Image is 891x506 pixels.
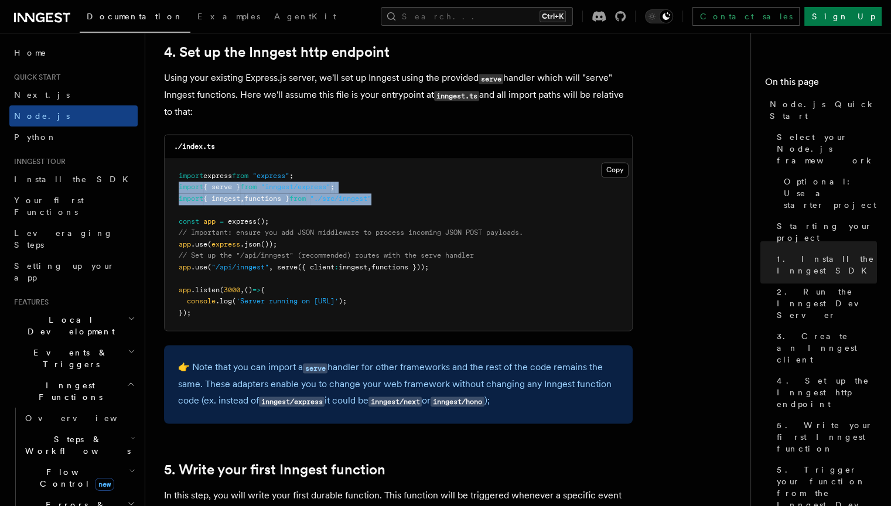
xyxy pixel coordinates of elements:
[179,228,523,237] span: // Important: ensure you add JSON middleware to process incoming JSON POST payloads.
[431,396,484,406] code: inngest/hono
[540,11,566,22] kbd: Ctrl+K
[9,314,128,337] span: Local Development
[164,461,385,477] a: 5. Write your first Inngest function
[240,286,244,294] span: ,
[174,142,215,151] code: ./index.ts
[179,286,191,294] span: app
[207,263,211,271] span: (
[191,263,207,271] span: .use
[240,183,257,191] span: from
[9,379,127,403] span: Inngest Functions
[9,169,138,190] a: Install the SDK
[14,132,57,142] span: Python
[240,194,244,203] span: ,
[203,183,240,191] span: { serve }
[368,396,422,406] code: inngest/next
[330,183,334,191] span: ;
[601,162,629,177] button: Copy
[770,98,877,122] span: Node.js Quick Start
[310,194,371,203] span: "./src/inngest"
[645,9,673,23] button: Toggle dark mode
[224,286,240,294] span: 3000
[9,126,138,148] a: Python
[434,91,479,101] code: inngest.ts
[777,286,877,321] span: 2. Run the Inngest Dev Server
[252,172,289,180] span: "express"
[692,7,800,26] a: Contact sales
[9,375,138,408] button: Inngest Functions
[269,263,273,271] span: ,
[14,196,84,217] span: Your first Functions
[765,75,877,94] h4: On this page
[164,44,390,60] a: 4. Set up the Inngest http endpoint
[207,240,211,248] span: (
[772,126,877,171] a: Select your Node.js framework
[772,281,877,326] a: 2. Run the Inngest Dev Server
[191,286,220,294] span: .listen
[179,240,191,248] span: app
[190,4,267,32] a: Examples
[21,429,138,461] button: Steps & Workflows
[9,255,138,288] a: Setting up your app
[784,176,877,211] span: Optional: Use a starter project
[21,408,138,429] a: Overview
[211,263,269,271] span: "/api/inngest"
[197,12,260,21] span: Examples
[777,330,877,365] span: 3. Create an Inngest client
[216,297,232,305] span: .log
[261,183,330,191] span: "inngest/express"
[9,105,138,126] a: Node.js
[240,240,261,248] span: .json
[87,12,183,21] span: Documentation
[191,240,207,248] span: .use
[236,297,339,305] span: 'Server running on [URL]'
[220,217,224,225] span: =
[179,183,203,191] span: import
[9,84,138,105] a: Next.js
[14,111,70,121] span: Node.js
[211,240,240,248] span: express
[9,347,128,370] span: Events & Triggers
[777,220,877,244] span: Starting your project
[289,172,293,180] span: ;
[14,228,113,249] span: Leveraging Steps
[14,90,70,100] span: Next.js
[80,4,190,33] a: Documentation
[9,190,138,223] a: Your first Functions
[179,309,191,317] span: });
[772,326,877,370] a: 3. Create an Inngest client
[203,217,216,225] span: app
[9,42,138,63] a: Home
[267,4,343,32] a: AgentKit
[228,217,257,225] span: express
[179,263,191,271] span: app
[371,263,429,271] span: functions }));
[772,370,877,415] a: 4. Set up the Inngest http endpoint
[178,359,619,409] p: 👉 Note that you can import a handler for other frameworks and the rest of the code remains the sa...
[777,131,877,166] span: Select your Node.js framework
[777,419,877,454] span: 5. Write your first Inngest function
[244,286,252,294] span: ()
[804,7,882,26] a: Sign Up
[303,361,327,372] a: serve
[14,261,115,282] span: Setting up your app
[479,74,503,84] code: serve
[203,172,232,180] span: express
[277,263,298,271] span: serve
[9,342,138,375] button: Events & Triggers
[261,286,265,294] span: {
[21,466,129,490] span: Flow Control
[339,263,367,271] span: inngest
[179,172,203,180] span: import
[303,363,327,373] code: serve
[232,297,236,305] span: (
[95,478,114,491] span: new
[252,286,261,294] span: =>
[274,12,336,21] span: AgentKit
[289,194,306,203] span: from
[765,94,877,126] a: Node.js Quick Start
[179,194,203,203] span: import
[9,157,66,166] span: Inngest tour
[21,433,131,457] span: Steps & Workflows
[367,263,371,271] span: ,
